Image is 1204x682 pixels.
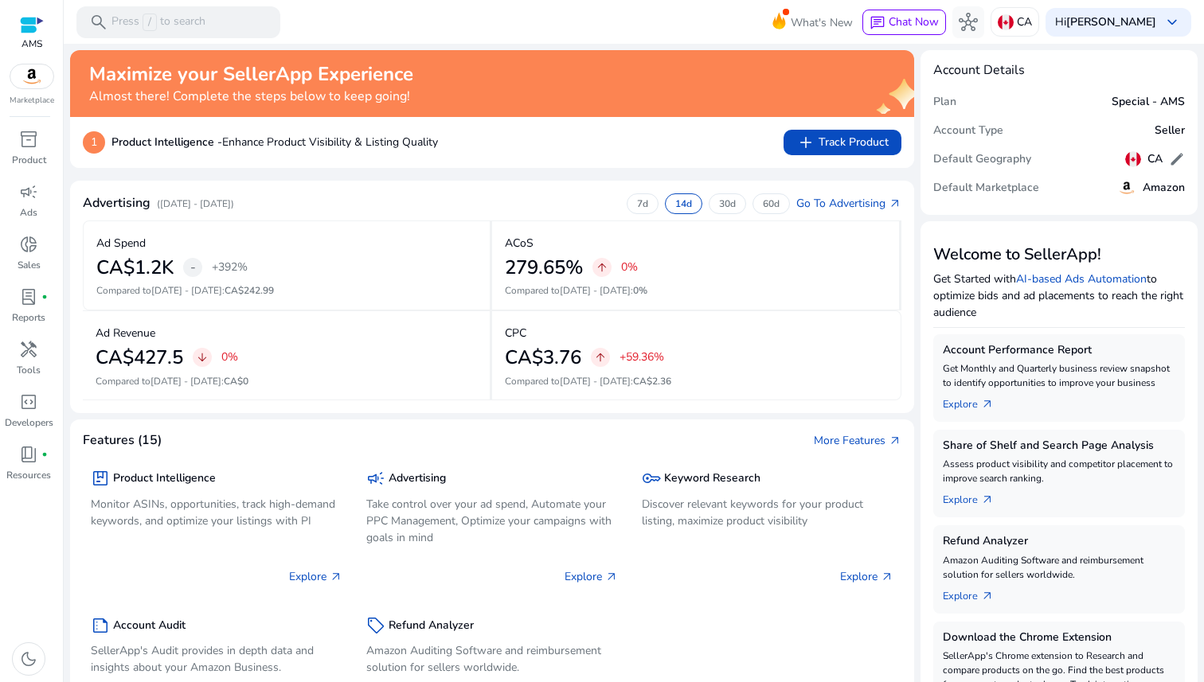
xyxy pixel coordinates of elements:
span: CA$2.36 [633,375,671,388]
p: Compared to : [505,283,886,298]
h5: Seller [1155,124,1185,138]
a: Go To Advertisingarrow_outward [796,195,901,212]
h5: Account Audit [113,619,186,633]
span: inventory_2 [19,130,38,149]
p: 14d [675,197,692,210]
h4: Advertising [83,196,150,211]
p: Get Started with to optimize bids and ad placements to reach the right audience [933,271,1185,321]
span: [DATE] - [DATE] [150,375,221,388]
span: hub [959,13,978,32]
p: ACoS [505,235,534,251]
p: +392% [212,262,248,273]
span: Chat Now [889,14,939,29]
span: What's New [791,9,853,37]
h4: Account Details [933,63,1185,78]
p: Compared to : [505,374,888,388]
img: ca.svg [998,14,1014,30]
span: donut_small [19,235,38,254]
button: chatChat Now [862,10,946,35]
a: AI-based Ads Automation [1016,271,1147,286]
p: Ads [20,205,37,220]
p: Marketplace [10,95,54,107]
span: summarize [91,616,110,635]
span: [DATE] - [DATE] [151,284,222,297]
p: 60d [763,197,780,210]
span: campaign [19,182,38,201]
p: Tools [17,363,41,377]
h3: Welcome to SellerApp! [933,245,1185,264]
p: +59.36% [620,352,664,363]
span: arrow_outward [330,571,342,583]
a: Explorearrow_outward [943,485,1007,508]
span: arrow_upward [596,261,608,274]
span: arrow_outward [881,571,893,583]
h5: Advertising [389,472,446,485]
p: Product [12,153,46,167]
span: campaign [366,469,385,488]
h5: Download the Chrome Extension [943,631,1175,645]
span: [DATE] - [DATE] [560,284,631,297]
span: arrow_outward [981,590,994,602]
p: Enhance Product Visibility & Listing Quality [111,134,438,150]
span: 0% [633,284,647,297]
p: Amazon Auditing Software and reimbursement solution for sellers worldwide. [943,553,1175,582]
span: arrow_outward [889,197,901,210]
p: Get Monthly and Quarterly business review snapshot to identify opportunities to improve your busi... [943,361,1175,390]
p: 1 [83,131,105,154]
a: Explorearrow_outward [943,582,1007,604]
h4: Almost there! Complete the steps below to keep going! [89,89,413,104]
h5: Plan [933,95,956,109]
span: [DATE] - [DATE] [560,375,631,388]
h2: CA$3.76 [505,346,581,369]
span: arrow_upward [594,351,607,364]
span: dark_mode [19,649,38,668]
span: / [143,14,157,31]
span: fiber_manual_record [41,294,48,300]
p: Sales [18,258,41,272]
span: Track Product [796,133,889,152]
h5: Refund Analyzer [943,535,1175,548]
p: Monitor ASINs, opportunities, track high-demand keywords, and optimize your listings with PI [91,496,342,529]
h5: Amazon [1143,181,1185,195]
p: Resources [6,468,51,482]
b: [PERSON_NAME] [1066,14,1156,29]
h5: Special - AMS [1112,95,1185,109]
img: ca.svg [1125,151,1141,167]
button: addTrack Product [784,130,901,155]
p: Explore [840,568,893,585]
p: 30d [719,197,736,210]
p: Hi [1055,17,1156,28]
span: arrow_outward [981,493,994,506]
h5: Account Performance Report [943,344,1175,357]
p: Assess product visibility and competitor placement to improve search ranking. [943,457,1175,485]
span: - [190,258,196,277]
span: CA$0 [224,375,248,388]
span: chat [870,15,885,31]
p: 0% [621,262,638,273]
p: ([DATE] - [DATE]) [157,197,234,211]
p: Discover relevant keywords for your product listing, maximize product visibility [642,496,893,529]
p: Reports [12,310,45,325]
p: CPC [505,325,526,341]
p: Explore [565,568,618,585]
b: Product Intelligence - [111,134,222,150]
span: key [642,469,661,488]
span: keyboard_arrow_down [1163,13,1182,32]
span: add [796,133,815,152]
a: Explorearrow_outward [943,390,1007,412]
h5: Product Intelligence [113,472,216,485]
p: Explore [289,568,342,585]
span: arrow_outward [605,571,618,583]
h5: Default Geography [933,153,1031,166]
h5: Keyword Research [664,472,760,485]
h2: Maximize your SellerApp Experience [89,63,413,86]
span: lab_profile [19,287,38,306]
p: Amazon Auditing Software and reimbursement solution for sellers worldwide. [366,642,618,676]
span: fiber_manual_record [41,451,48,458]
h2: CA$427.5 [96,346,183,369]
span: CA$242.99 [225,284,274,297]
h4: Features (15) [83,433,162,448]
span: arrow_downward [196,351,209,364]
span: sell [366,616,385,635]
span: package [91,469,110,488]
